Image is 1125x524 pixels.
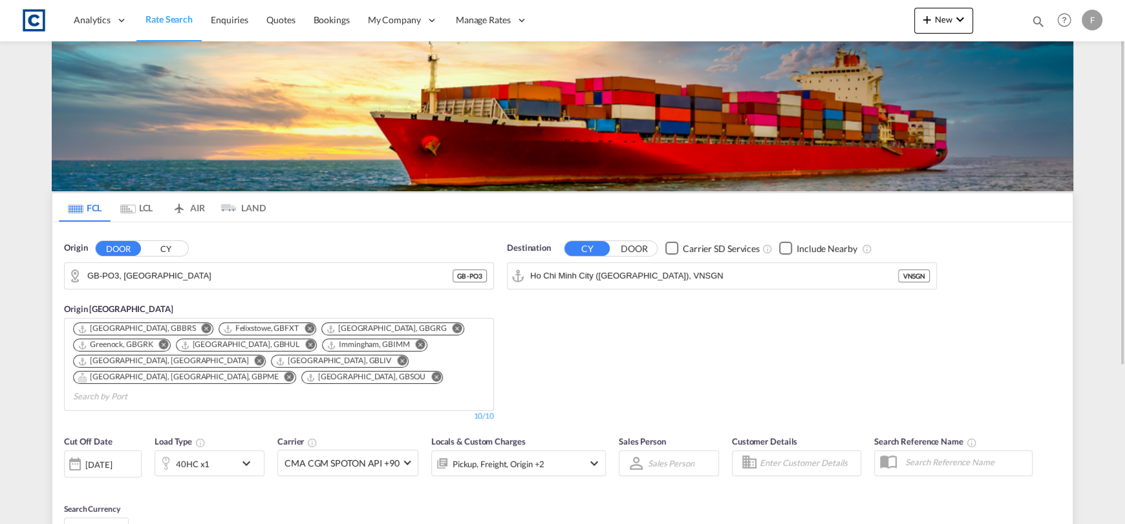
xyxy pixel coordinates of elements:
[508,263,936,289] md-input-container: Ho Chi Minh City (Saigon), VNSGN
[431,436,526,446] span: Locals & Custom Charges
[647,454,696,472] md-select: Sales Person
[71,319,487,407] md-chips-wrap: Chips container. Use arrow keys to select chips.
[223,323,299,334] div: Felixstowe, GBFXT
[619,436,666,446] span: Sales Person
[111,193,162,222] md-tab-item: LCL
[898,269,930,282] div: VNSGN
[277,436,317,446] span: Carrier
[64,450,142,477] div: [DATE]
[155,436,206,446] span: Load Type
[176,455,209,473] div: 40HC x1
[275,355,391,366] div: Liverpool, GBLIV
[180,339,300,350] div: Hull, GBHUL
[59,193,111,222] md-tab-item: FCL
[73,386,196,407] input: Search by Port
[87,266,453,286] input: Search by Door
[919,12,935,27] md-icon: icon-plus 400-fg
[52,41,1073,191] img: LCL+%26+FCL+BACKGROUND.png
[665,242,760,255] md-checkbox: Checkbox No Ink
[85,459,112,470] div: [DATE]
[407,339,427,352] button: Remove
[65,263,493,289] md-input-container: GB-PO3, Portsmouth
[586,456,602,471] md-icon: icon-chevron-down
[143,241,188,256] button: CY
[762,244,773,254] md-icon: Unchecked: Search for CY (Container Yard) services for all selected carriers.Checked : Search for...
[59,193,266,222] md-pagination-wrapper: Use the left and right arrow keys to navigate between tabs
[732,436,797,446] span: Customer Details
[389,355,408,368] button: Remove
[78,339,156,350] div: Press delete to remove this chip.
[155,450,264,476] div: 40HC x1icon-chevron-down
[307,437,317,448] md-icon: The selected Trucker/Carrierwill be displayed in the rate results If the rates are from another f...
[145,14,193,25] span: Rate Search
[326,323,447,334] div: Grangemouth, GBGRG
[683,242,760,255] div: Carrier SD Services
[275,355,394,366] div: Press delete to remove this chip.
[64,476,74,493] md-datepicker: Select
[564,241,610,256] button: CY
[1082,10,1102,30] div: F
[530,266,898,286] input: Search by Port
[444,323,464,336] button: Remove
[326,323,449,334] div: Press delete to remove this chip.
[612,241,657,256] button: DOOR
[874,436,977,446] span: Search Reference Name
[297,339,316,352] button: Remove
[306,372,426,383] div: Southampton, GBSOU
[74,14,111,26] span: Analytics
[193,323,213,336] button: Remove
[760,454,857,473] input: Enter Customer Details
[457,271,482,280] span: GB - PO3
[861,244,872,254] md-icon: Unchecked: Ignores neighbouring ports when fetching rates.Checked : Includes neighbouring ports w...
[96,241,141,256] button: DOOR
[423,372,442,384] button: Remove
[914,8,973,34] button: icon-plus 400-fgNewicon-chevron-down
[327,339,412,350] div: Press delete to remove this chip.
[284,457,400,470] span: CMA CGM SPOTON API +90
[64,504,120,514] span: Search Currency
[368,14,421,26] span: My Company
[453,455,544,473] div: Pickup Freight Origin Origin Custom Factory Stuffing
[239,456,261,471] md-icon: icon-chevron-down
[1031,14,1045,34] div: icon-magnify
[214,193,266,222] md-tab-item: LAND
[266,14,295,25] span: Quotes
[473,411,494,422] div: 10/10
[78,323,196,334] div: Bristol, GBBRS
[78,372,281,383] div: Press delete to remove this chip.
[456,14,511,26] span: Manage Rates
[64,242,87,255] span: Origin
[276,372,295,384] button: Remove
[195,437,206,448] md-icon: icon-information-outline
[779,242,857,255] md-checkbox: Checkbox No Ink
[1053,9,1075,31] span: Help
[180,339,303,350] div: Press delete to remove this chip.
[899,452,1032,472] input: Search Reference Name
[246,355,265,368] button: Remove
[223,323,301,334] div: Press delete to remove this chip.
[78,355,248,366] div: London Gateway Port, GBLGP
[64,436,112,446] span: Cut Off Date
[306,372,429,383] div: Press delete to remove this chip.
[296,323,316,336] button: Remove
[171,200,187,210] md-icon: icon-airplane
[211,14,248,25] span: Enquiries
[151,339,170,352] button: Remove
[1053,9,1082,32] div: Help
[797,242,857,255] div: Include Nearby
[314,14,350,25] span: Bookings
[162,193,214,222] md-tab-item: AIR
[507,242,551,255] span: Destination
[78,323,198,334] div: Press delete to remove this chip.
[919,14,968,25] span: New
[64,304,173,314] span: Origin [GEOGRAPHIC_DATA]
[78,355,251,366] div: Press delete to remove this chip.
[1031,14,1045,28] md-icon: icon-magnify
[19,6,48,35] img: 1fdb9190129311efbfaf67cbb4249bed.jpeg
[967,437,977,448] md-icon: Your search will be saved by the below given name
[431,450,606,476] div: Pickup Freight Origin Origin Custom Factory Stuffingicon-chevron-down
[952,12,968,27] md-icon: icon-chevron-down
[78,372,279,383] div: Portsmouth, HAM, GBPME
[78,339,153,350] div: Greenock, GBGRK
